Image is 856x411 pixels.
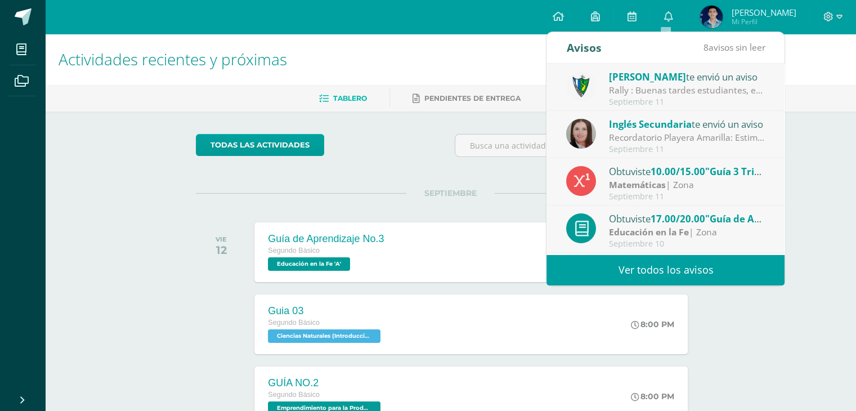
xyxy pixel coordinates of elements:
div: Avisos [566,32,601,63]
span: Inglés Secundaria [609,118,692,131]
div: 12 [216,243,227,257]
img: 9f174a157161b4ddbe12118a61fed988.png [566,72,596,101]
div: Septiembre 11 [609,192,765,202]
span: Segundo Básico [268,319,320,327]
span: Tablero [333,94,367,102]
img: 8af0450cf43d44e38c4a1497329761f3.png [566,119,596,149]
div: | Zona [609,178,765,191]
span: 8 [703,41,708,53]
strong: Educación en la Fe [609,226,689,238]
div: Septiembre 11 [609,97,765,107]
div: | Zona [609,226,765,239]
strong: Matemáticas [609,178,666,191]
div: VIE [216,235,227,243]
span: "Guía de Aprendizaje No. 1" [705,212,835,225]
div: te envió un aviso [609,69,765,84]
span: [PERSON_NAME] [731,7,796,18]
span: Educación en la Fe 'A' [268,257,350,271]
div: te envió un aviso [609,117,765,131]
div: Septiembre 10 [609,239,765,249]
span: Pendientes de entrega [424,94,521,102]
span: 17.00/20.00 [651,212,705,225]
span: SEPTIEMBRE [406,188,495,198]
div: Guia 03 [268,305,383,317]
input: Busca una actividad próxima aquí... [455,135,705,157]
img: 66d668f51aeef4265d5e554486531878.png [700,6,723,28]
span: Segundo Básico [268,247,320,254]
a: Pendientes de entrega [413,90,521,108]
a: todas las Actividades [196,134,324,156]
div: 8:00 PM [631,391,674,401]
div: Obtuviste en [609,211,765,226]
span: 10.00/15.00 [651,165,705,178]
div: Septiembre 11 [609,145,765,154]
div: GUÍA NO.2 [268,377,383,389]
span: avisos sin leer [703,41,765,53]
span: Actividades recientes y próximas [59,48,287,70]
a: Tablero [319,90,367,108]
div: 8:00 PM [631,319,674,329]
div: Recordatorio Playera Amarilla: Estimados estudiantes: Les recuerdo que el día de mañana deben de ... [609,131,765,144]
div: Rally : Buenas tardes estudiantes, es un gusto saludarlos. Por este medio se informa que los jóve... [609,84,765,97]
div: Obtuviste en [609,164,765,178]
span: "Guía 3 Trigonometría" [705,165,813,178]
span: Segundo Básico [268,391,320,399]
span: [PERSON_NAME] [609,70,686,83]
div: Guía de Aprendizaje No.3 [268,233,384,245]
a: Ver todos los avisos [546,254,785,285]
span: Ciencias Naturales (Introducción a la Química) 'A' [268,329,380,343]
span: Mi Perfil [731,17,796,26]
